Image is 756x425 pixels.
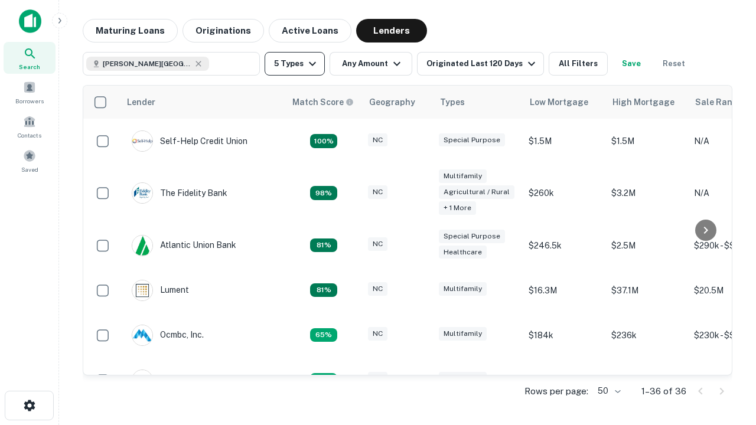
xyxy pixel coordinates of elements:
div: Types [440,95,465,109]
img: picture [132,325,152,345]
div: Agricultural / Rural [439,185,514,199]
button: Maturing Loans [83,19,178,42]
a: Contacts [4,110,56,142]
button: Originations [183,19,264,42]
h6: Match Score [292,96,351,109]
div: Lument [132,280,189,301]
th: Geography [362,86,433,119]
td: $2M [605,358,688,403]
td: $246.5k [523,223,605,268]
button: All Filters [549,52,608,76]
div: Pinnacle Financial Partners [132,370,266,391]
div: Matching Properties: 5, hasApolloMatch: undefined [310,283,337,297]
img: picture [132,131,152,151]
div: Lender [127,95,155,109]
td: $1.5M [523,119,605,164]
img: capitalize-icon.png [19,9,41,33]
span: Borrowers [15,96,44,106]
th: Lender [120,86,285,119]
span: Saved [21,165,38,174]
img: picture [132,370,152,390]
div: NC [368,133,387,147]
td: $130k [523,358,605,403]
div: NC [368,282,387,296]
td: $2.5M [605,223,688,268]
span: [PERSON_NAME][GEOGRAPHIC_DATA], [GEOGRAPHIC_DATA] [103,58,191,69]
div: Capitalize uses an advanced AI algorithm to match your search with the best lender. The match sco... [292,96,354,109]
th: Low Mortgage [523,86,605,119]
div: + 1 more [439,201,476,215]
p: Rows per page: [524,384,588,398]
div: Matching Properties: 4, hasApolloMatch: undefined [310,373,337,387]
button: Originated Last 120 Days [417,52,544,76]
div: 50 [593,382,623,400]
div: High Mortgage [612,95,674,109]
button: Save your search to get updates of matches that match your search criteria. [612,52,650,76]
div: Matching Properties: 11, hasApolloMatch: undefined [310,134,337,148]
td: $236k [605,313,688,358]
img: picture [132,183,152,203]
div: The Fidelity Bank [132,182,227,204]
div: Geography [369,95,415,109]
div: NC [368,372,387,385]
td: $3.2M [605,164,688,223]
a: Search [4,42,56,74]
div: Matching Properties: 6, hasApolloMatch: undefined [310,186,337,200]
div: Special Purpose [439,133,505,147]
div: Multifamily [439,169,487,183]
th: Capitalize uses an advanced AI algorithm to match your search with the best lender. The match sco... [285,86,362,119]
div: Matching Properties: 4, hasApolloMatch: undefined [310,328,337,342]
a: Saved [4,145,56,176]
p: 1–36 of 36 [641,384,686,398]
td: $184k [523,313,605,358]
button: Active Loans [269,19,351,42]
div: Multifamily [439,282,487,296]
td: $1.5M [605,119,688,164]
iframe: Chat Widget [697,293,756,349]
button: 5 Types [265,52,325,76]
span: Contacts [18,130,41,140]
td: $16.3M [523,268,605,313]
div: Low Mortgage [530,95,588,109]
div: Originated Last 120 Days [426,57,539,71]
div: Healthcare [439,246,487,259]
div: Ocmbc, Inc. [132,325,204,346]
img: picture [132,280,152,300]
div: Matching Properties: 5, hasApolloMatch: undefined [310,238,337,253]
span: Search [19,62,40,71]
div: NC [368,327,387,341]
td: $37.1M [605,268,688,313]
div: Atlantic Union Bank [132,235,236,256]
div: Multifamily [439,372,487,385]
a: Borrowers [4,76,56,108]
div: Self-help Credit Union [132,130,247,152]
div: Special Purpose [439,230,505,243]
div: NC [368,185,387,199]
th: High Mortgage [605,86,688,119]
th: Types [433,86,523,119]
button: Reset [655,52,693,76]
img: picture [132,236,152,256]
button: Lenders [356,19,427,42]
div: NC [368,237,387,251]
button: Any Amount [330,52,412,76]
td: $260k [523,164,605,223]
div: Multifamily [439,327,487,341]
